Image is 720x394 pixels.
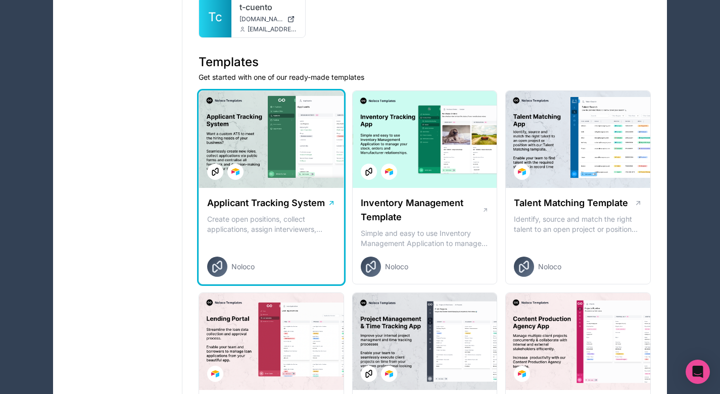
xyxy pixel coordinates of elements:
a: t-cuento [239,1,297,13]
p: Get started with one of our ready-made templates [199,72,651,82]
p: Identify, source and match the right talent to an open project or position with our Talent Matchi... [514,214,642,234]
div: Open Intercom Messenger [686,360,710,384]
img: Airtable Logo [231,168,239,176]
span: Noloco [231,262,255,272]
span: Noloco [385,262,408,272]
span: [DOMAIN_NAME] [239,15,283,23]
img: Airtable Logo [385,370,393,378]
p: Simple and easy to use Inventory Management Application to manage your stock, orders and Manufact... [361,228,489,249]
span: Noloco [538,262,561,272]
span: Tc [208,9,222,25]
img: Airtable Logo [385,168,393,176]
img: Airtable Logo [211,370,219,378]
p: Create open positions, collect applications, assign interviewers, centralise candidate feedback a... [207,214,335,234]
h1: Templates [199,54,651,70]
img: Airtable Logo [518,168,526,176]
h1: Applicant Tracking System [207,196,325,210]
h1: Talent Matching Template [514,196,628,210]
a: [DOMAIN_NAME] [239,15,297,23]
img: Airtable Logo [518,370,526,378]
span: [EMAIL_ADDRESS][DOMAIN_NAME] [248,25,297,33]
h1: Inventory Management Template [361,196,482,224]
